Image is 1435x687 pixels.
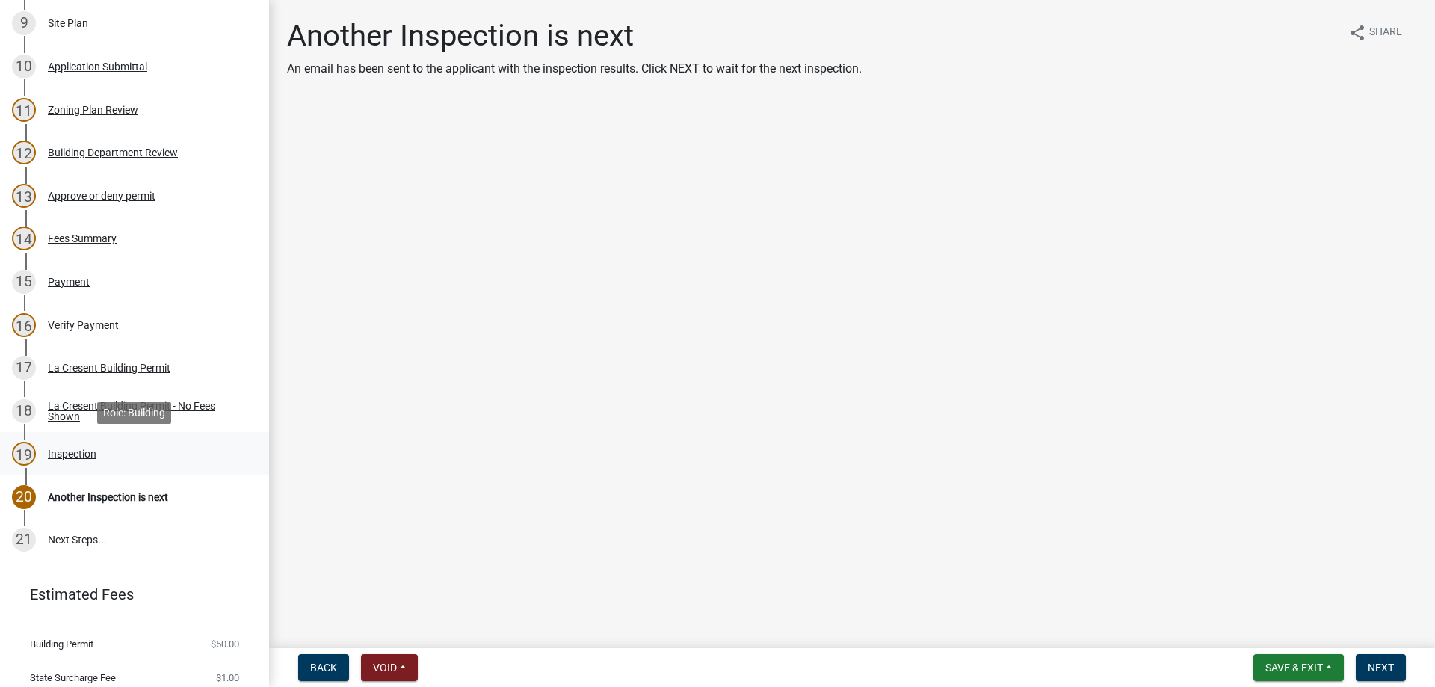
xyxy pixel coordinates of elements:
span: $1.00 [216,673,239,683]
div: 19 [12,442,36,466]
div: 18 [12,399,36,423]
span: Next [1368,662,1394,674]
div: 14 [12,227,36,250]
a: Estimated Fees [12,579,245,609]
div: 12 [12,141,36,164]
h1: Another Inspection is next [287,18,862,54]
div: 11 [12,98,36,122]
div: Site Plan [48,18,88,28]
div: 21 [12,528,36,552]
span: Save & Exit [1265,662,1323,674]
div: Payment [48,277,90,287]
span: Building Permit [30,639,93,649]
i: share [1348,24,1366,42]
span: Void [373,662,397,674]
div: Approve or deny permit [48,191,155,201]
span: Share [1369,24,1402,42]
div: 9 [12,11,36,35]
div: Application Submittal [48,61,147,72]
div: Another Inspection is next [48,492,168,502]
div: Fees Summary [48,233,117,244]
button: Save & Exit [1253,654,1344,681]
button: Void [361,654,418,681]
span: $50.00 [211,639,239,649]
button: shareShare [1336,18,1414,47]
div: Inspection [48,449,96,459]
div: La Cresent Building Permit [48,363,170,373]
div: 10 [12,55,36,78]
button: Next [1356,654,1406,681]
div: Building Department Review [48,147,178,158]
div: 17 [12,356,36,380]
div: Verify Payment [48,320,119,330]
div: 15 [12,270,36,294]
div: Role: Building [97,402,171,424]
p: An email has been sent to the applicant with the inspection results. Click NEXT to wait for the n... [287,60,862,78]
div: Zoning Plan Review [48,105,138,115]
div: 13 [12,184,36,208]
button: Back [298,654,349,681]
div: 20 [12,485,36,509]
span: State Surcharge Fee [30,673,116,683]
div: La Cresent Building Permit - No Fees Shown [48,401,245,422]
div: 16 [12,313,36,337]
span: Back [310,662,337,674]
